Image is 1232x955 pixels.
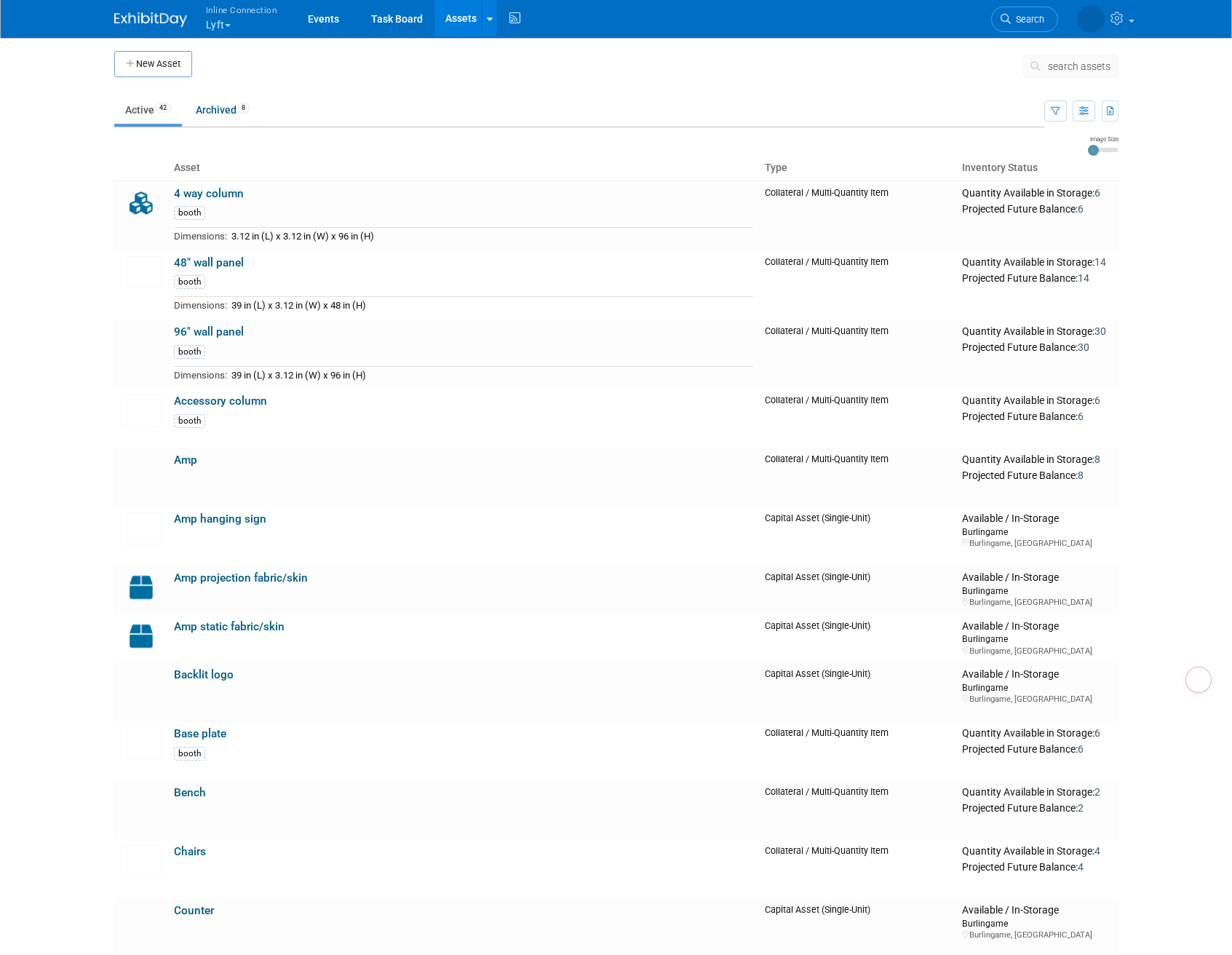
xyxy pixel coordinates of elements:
[1094,845,1100,857] span: 4
[1078,411,1084,422] span: 6
[174,668,234,681] a: Backlit logo
[231,300,366,311] span: 39 in (L) x 3.12 in (W) x 48 in (H)
[1078,203,1084,215] span: 6
[174,228,227,245] td: Dimensions:
[174,414,205,428] div: booth
[174,786,206,799] a: Bench
[168,156,760,181] th: Asset
[1094,395,1100,406] span: 6
[759,780,956,839] td: Collateral / Multi-Quantity Item
[1094,786,1100,798] span: 2
[1011,14,1044,25] span: Search
[759,507,956,566] td: Capital Asset (Single-Unit)
[1078,341,1089,353] span: 30
[174,845,206,858] a: Chairs
[962,200,1112,216] div: Projected Future Balance:
[237,103,250,114] span: 8
[206,2,277,17] span: Inline Connection
[174,571,308,585] a: Amp projection fabric/skin
[174,395,267,408] a: Accessory column
[962,338,1112,354] div: Projected Future Balance:
[174,453,197,467] a: Amp
[1094,453,1100,465] span: 8
[120,620,162,652] img: Capital-Asset-Icon-2.png
[174,206,205,220] div: booth
[962,681,1112,694] div: Burlingame
[1078,802,1084,814] span: 2
[120,187,162,219] img: Collateral-Icon-2.png
[114,51,192,77] button: New Asset
[962,740,1112,756] div: Projected Future Balance:
[231,231,374,242] span: 3.12 in (L) x 3.12 in (W) x 96 in (H)
[962,845,1112,858] div: Quantity Available in Storage:
[759,662,956,721] td: Capital Asset (Single-Unit)
[962,668,1112,681] div: Available / In-Storage
[1094,325,1106,337] span: 30
[1094,727,1100,739] span: 6
[962,633,1112,645] div: Burlingame
[962,620,1112,633] div: Available / In-Storage
[962,395,1112,408] div: Quantity Available in Storage:
[962,799,1112,815] div: Projected Future Balance:
[962,467,1112,483] div: Projected Future Balance:
[174,345,205,359] div: booth
[1078,743,1084,755] span: 6
[1078,272,1089,284] span: 14
[1088,135,1118,143] div: Image Size
[962,904,1112,917] div: Available / In-Storage
[962,597,1112,608] div: Burlingame, [GEOGRAPHIC_DATA]
[962,858,1112,874] div: Projected Future Balance:
[962,585,1112,597] div: Burlingame
[174,366,227,383] td: Dimensions:
[120,571,162,603] img: Capital-Asset-Icon-2.png
[174,297,227,314] td: Dimensions:
[759,181,956,250] td: Collateral / Multi-Quantity Item
[962,408,1112,424] div: Projected Future Balance:
[174,620,285,633] a: Amp static fabric/skin
[962,256,1112,269] div: Quantity Available in Storage:
[962,512,1112,526] div: Available / In-Storage
[155,103,171,114] span: 42
[962,727,1112,740] div: Quantity Available in Storage:
[174,747,205,761] div: booth
[759,389,956,448] td: Collateral / Multi-Quantity Item
[114,96,182,124] a: Active42
[1077,5,1105,33] img: Brian Lew
[174,512,266,526] a: Amp hanging sign
[174,727,226,740] a: Base plate
[114,12,187,27] img: ExhibitDay
[174,187,244,200] a: 4 way column
[759,839,956,898] td: Collateral / Multi-Quantity Item
[962,786,1112,799] div: Quantity Available in Storage:
[759,156,956,181] th: Type
[759,320,956,389] td: Collateral / Multi-Quantity Item
[962,538,1112,549] div: Burlingame, [GEOGRAPHIC_DATA]
[759,614,956,662] td: Capital Asset (Single-Unit)
[962,694,1112,705] div: Burlingame, [GEOGRAPHIC_DATA]
[962,526,1112,538] div: Burlingame
[1094,187,1100,199] span: 6
[962,325,1112,338] div: Quantity Available in Storage:
[1094,256,1106,268] span: 14
[991,7,1058,32] a: Search
[962,453,1112,467] div: Quantity Available in Storage:
[1048,60,1110,72] span: search assets
[231,370,366,381] span: 39 in (L) x 3.12 in (W) x 96 in (H)
[962,917,1112,930] div: Burlingame
[174,256,244,269] a: 48" wall panel
[962,646,1112,657] div: Burlingame, [GEOGRAPHIC_DATA]
[185,96,261,124] a: Archived8
[174,275,205,289] div: booth
[759,448,956,507] td: Collateral / Multi-Quantity Item
[759,250,956,320] td: Collateral / Multi-Quantity Item
[962,930,1112,940] div: Burlingame, [GEOGRAPHIC_DATA]
[1078,469,1084,481] span: 8
[759,721,956,780] td: Collateral / Multi-Quantity Item
[962,571,1112,585] div: Available / In-Storage
[1022,55,1118,78] button: search assets
[174,904,214,917] a: Counter
[962,269,1112,285] div: Projected Future Balance:
[962,187,1112,200] div: Quantity Available in Storage:
[174,325,244,338] a: 96" wall panel
[759,566,956,614] td: Capital Asset (Single-Unit)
